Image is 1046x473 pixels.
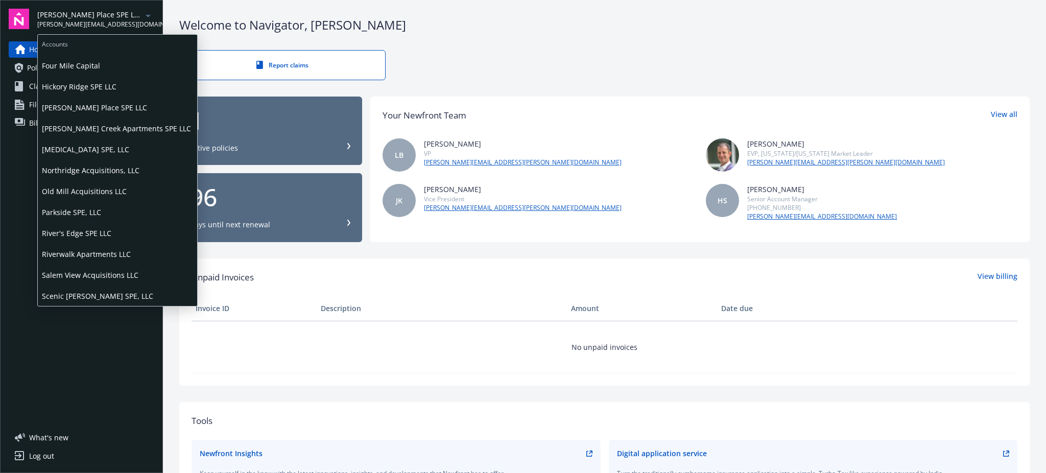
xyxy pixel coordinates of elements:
[9,41,154,58] a: Home
[747,212,897,221] a: [PERSON_NAME][EMAIL_ADDRESS][DOMAIN_NAME]
[706,138,739,172] img: photo
[42,202,193,223] span: Parkside SPE, LLC
[42,265,193,286] span: Salem View Acquisitions LLC
[42,55,193,76] span: Four Mile Capital
[179,97,362,165] button: 1Active policies
[29,115,51,131] span: Billing
[9,115,154,131] a: Billing
[179,50,386,80] a: Report claims
[37,20,142,29] span: [PERSON_NAME][EMAIL_ADDRESS][DOMAIN_NAME]
[29,97,44,113] span: Files
[747,184,897,195] div: [PERSON_NAME]
[395,150,403,160] span: LB
[29,448,54,464] div: Log out
[317,296,567,321] th: Description
[747,158,945,167] a: [PERSON_NAME][EMAIL_ADDRESS][PERSON_NAME][DOMAIN_NAME]
[192,321,1017,373] td: No unpaid invoices
[29,432,68,443] span: What ' s new
[42,118,193,139] span: [PERSON_NAME] Creek Apartments SPE LLC
[424,138,622,149] div: [PERSON_NAME]
[192,414,1017,428] div: Tools
[37,9,142,20] span: [PERSON_NAME] Place SPE LLC
[424,203,622,212] a: [PERSON_NAME][EMAIL_ADDRESS][PERSON_NAME][DOMAIN_NAME]
[424,149,622,158] div: VP
[747,203,897,212] div: [PHONE_NUMBER]
[179,173,362,242] button: 96Days until next renewal
[424,184,622,195] div: [PERSON_NAME]
[718,195,727,206] span: HS
[29,78,52,94] span: Claims
[42,223,193,244] span: River's Edge SPE LLC
[192,296,317,321] th: Invoice ID
[27,60,53,76] span: Policies
[747,149,945,158] div: EVP, [US_STATE]/[US_STATE] Market Leader
[617,448,707,459] div: Digital application service
[9,97,154,113] a: Files
[37,9,154,29] button: [PERSON_NAME] Place SPE LLC[PERSON_NAME][EMAIL_ADDRESS][DOMAIN_NAME]arrowDropDown
[978,271,1017,284] a: View billing
[747,195,897,203] div: Senior Account Manager
[42,97,193,118] span: [PERSON_NAME] Place SPE LLC
[424,158,622,167] a: [PERSON_NAME][EMAIL_ADDRESS][PERSON_NAME][DOMAIN_NAME]
[29,41,49,58] span: Home
[383,109,466,122] div: Your Newfront Team
[9,9,29,29] img: navigator-logo.svg
[42,181,193,202] span: Old Mill Acquisitions LLC
[42,286,193,306] span: Scenic [PERSON_NAME] SPE, LLC
[396,195,402,206] span: JK
[991,109,1017,122] a: View all
[747,138,945,149] div: [PERSON_NAME]
[567,296,717,321] th: Amount
[189,108,352,133] div: 1
[192,271,254,284] span: Unpaid Invoices
[42,76,193,97] span: Hickory Ridge SPE LLC
[189,143,238,153] div: Active policies
[424,195,622,203] div: Vice President
[179,16,1030,34] div: Welcome to Navigator , [PERSON_NAME]
[42,139,193,160] span: [MEDICAL_DATA] SPE, LLC
[189,220,270,230] div: Days until next renewal
[200,61,365,69] div: Report claims
[200,448,263,459] div: Newfront Insights
[717,296,842,321] th: Date due
[142,9,154,21] a: arrowDropDown
[9,78,154,94] a: Claims
[9,432,85,443] button: What's new
[189,185,352,209] div: 96
[42,244,193,265] span: Riverwalk Apartments LLC
[9,60,154,76] a: Policies
[38,35,197,51] span: Accounts
[42,160,193,181] span: Northridge Acquisitions, LLC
